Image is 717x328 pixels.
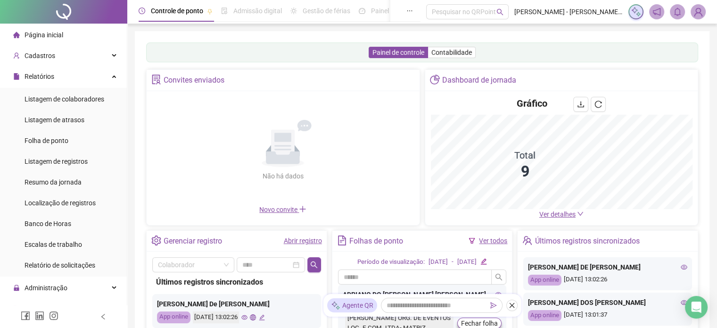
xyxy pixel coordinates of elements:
[239,171,326,181] div: Não há dados
[528,310,687,321] div: [DATE] 13:01:37
[431,49,472,56] span: Contabilidade
[259,206,306,213] span: Novo convite
[469,237,475,244] span: filter
[681,264,687,270] span: eye
[372,49,424,56] span: Painel de controle
[21,311,30,320] span: facebook
[490,302,497,309] span: send
[157,311,190,323] div: App online
[221,8,228,14] span: file-done
[100,313,107,320] span: left
[207,8,213,14] span: pushpin
[327,298,377,312] div: Agente QR
[539,210,584,218] a: Ver detalhes down
[303,7,350,15] span: Gestão de férias
[49,311,58,320] span: instagram
[673,8,682,16] span: bell
[151,235,161,245] span: setting
[495,273,503,281] span: search
[577,101,585,108] span: download
[25,116,84,124] span: Listagem de atrasos
[509,302,515,309] span: close
[429,257,448,267] div: [DATE]
[164,233,222,249] div: Gerenciar registro
[233,7,282,15] span: Admissão digital
[331,301,340,311] img: sparkle-icon.fc2bf0ac1784a2077858766a79e2daf3.svg
[310,261,318,269] span: search
[151,75,161,84] span: solution
[259,314,265,320] span: edit
[25,73,54,80] span: Relatórios
[357,257,425,267] div: Período de visualização:
[517,97,547,110] h4: Gráfico
[25,178,82,186] span: Resumo da jornada
[25,284,67,292] span: Administração
[522,235,532,245] span: team
[691,5,705,19] img: 1824
[681,299,687,306] span: eye
[25,305,61,312] span: Exportações
[337,235,347,245] span: file-text
[528,275,561,286] div: App online
[241,314,247,320] span: eye
[371,7,408,15] span: Painel do DP
[25,220,71,227] span: Banco de Horas
[157,299,316,309] div: [PERSON_NAME] De [PERSON_NAME]
[25,158,88,165] span: Listagem de registros
[652,8,661,16] span: notification
[631,7,641,17] img: sparkle-icon.fc2bf0ac1784a2077858766a79e2daf3.svg
[479,237,507,244] a: Ver todos
[25,261,95,269] span: Relatório de solicitações
[25,241,82,248] span: Escalas de trabalho
[539,210,576,218] span: Ver detalhes
[514,7,623,17] span: [PERSON_NAME] - [PERSON_NAME] ORG. DE EVENTOS LOC. E COM. LTDA
[480,258,486,264] span: edit
[496,8,503,16] span: search
[164,72,224,88] div: Convites enviados
[535,233,640,249] div: Últimos registros sincronizados
[151,7,203,15] span: Controle de ponto
[406,8,413,14] span: ellipsis
[442,72,516,88] div: Dashboard de jornada
[528,297,687,308] div: [PERSON_NAME] DOS [PERSON_NAME]
[25,95,104,103] span: Listagem de colaboradores
[25,199,96,207] span: Localização de registros
[594,101,602,108] span: reload
[13,32,20,38] span: home
[250,314,256,320] span: global
[290,8,297,14] span: sun
[577,210,584,217] span: down
[299,205,306,213] span: plus
[13,52,20,59] span: user-add
[35,311,44,320] span: linkedin
[25,52,55,59] span: Cadastros
[495,291,502,298] span: eye
[139,8,145,14] span: clock-circle
[13,73,20,80] span: file
[457,257,477,267] div: [DATE]
[359,8,365,14] span: dashboard
[685,296,708,319] div: Open Intercom Messenger
[156,276,317,288] div: Últimos registros sincronizados
[25,137,68,144] span: Folha de ponto
[528,275,687,286] div: [DATE] 13:02:26
[528,310,561,321] div: App online
[452,257,453,267] div: -
[343,289,502,300] div: ADRIANO DO [PERSON_NAME] [PERSON_NAME]
[193,311,239,323] div: [DATE] 13:02:26
[25,31,63,39] span: Página inicial
[528,262,687,272] div: [PERSON_NAME] DE [PERSON_NAME]
[430,75,440,84] span: pie-chart
[13,285,20,291] span: lock
[284,237,322,244] a: Abrir registro
[349,233,403,249] div: Folhas de ponto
